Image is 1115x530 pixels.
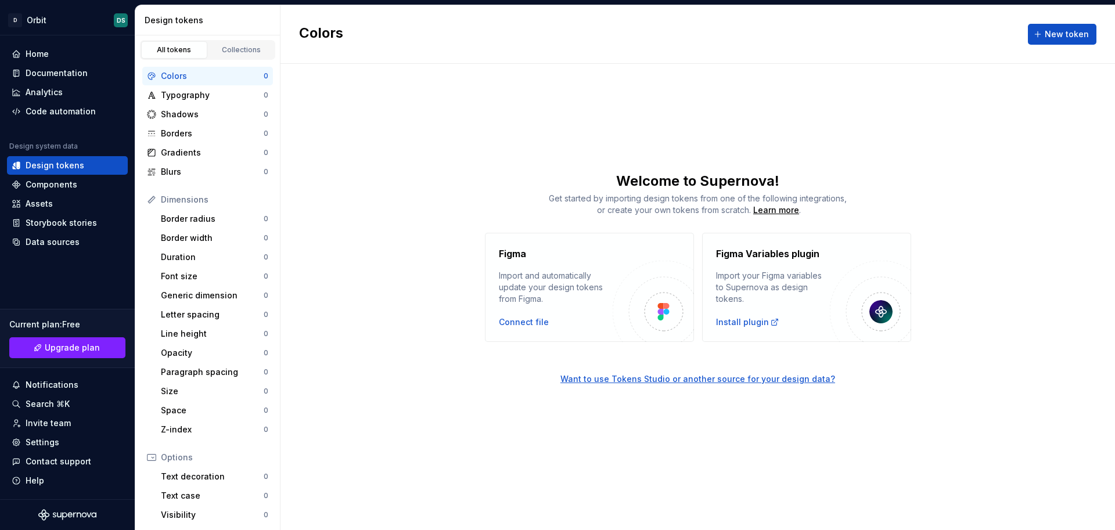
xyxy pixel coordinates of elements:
div: Duration [161,251,264,263]
div: Analytics [26,86,63,98]
div: 0 [264,425,268,434]
div: Data sources [26,236,80,248]
div: Line height [161,328,264,340]
a: Borders0 [142,124,273,143]
div: Generic dimension [161,290,264,301]
div: Blurs [161,166,264,178]
a: Home [7,45,128,63]
a: Components [7,175,128,194]
a: Upgrade plan [9,337,125,358]
a: Z-index0 [156,420,273,439]
div: Invite team [26,417,71,429]
svg: Supernova Logo [38,509,96,521]
button: Want to use Tokens Studio or another source for your design data? [560,373,835,385]
a: Opacity0 [156,344,273,362]
div: 0 [264,110,268,119]
div: Borders [161,128,264,139]
div: Border radius [161,213,264,225]
div: Design tokens [26,160,84,171]
div: Contact support [26,456,91,467]
span: New token [1045,28,1089,40]
div: Text decoration [161,471,264,482]
div: Dimensions [161,194,268,205]
a: Shadows0 [142,105,273,124]
div: Collections [213,45,271,55]
div: Storybook stories [26,217,97,229]
div: Import your Figma variables to Supernova as design tokens. [716,270,830,305]
div: 0 [264,71,268,81]
a: Letter spacing0 [156,305,273,324]
button: Connect file [499,316,549,328]
a: Visibility0 [156,506,273,524]
div: Colors [161,70,264,82]
div: 0 [264,491,268,500]
div: 0 [264,387,268,396]
a: Learn more [753,204,799,216]
a: Design tokens [7,156,128,175]
div: Install plugin [716,316,779,328]
div: Current plan : Free [9,319,125,330]
div: Letter spacing [161,309,264,320]
button: DOrbitDS [2,8,132,33]
a: Typography0 [142,86,273,104]
div: 0 [264,472,268,481]
div: Size [161,385,264,397]
a: Settings [7,433,128,452]
div: 0 [264,253,268,262]
h2: Colors [299,24,343,45]
div: 0 [264,167,268,176]
div: Orbit [27,15,46,26]
div: Notifications [26,379,78,391]
div: 0 [264,510,268,520]
div: Gradients [161,147,264,158]
div: Options [161,452,268,463]
div: 0 [264,310,268,319]
div: 0 [264,272,268,281]
a: Code automation [7,102,128,121]
span: Upgrade plan [45,342,100,354]
a: Text decoration0 [156,467,273,486]
a: Paragraph spacing0 [156,363,273,381]
button: New token [1028,24,1096,45]
div: Welcome to Supernova! [280,172,1115,190]
div: 0 [264,406,268,415]
div: 0 [264,329,268,338]
div: Shadows [161,109,264,120]
div: Assets [26,198,53,210]
div: Home [26,48,49,60]
a: Documentation [7,64,128,82]
a: Border radius0 [156,210,273,228]
a: Line height0 [156,325,273,343]
div: D [8,13,22,27]
a: Want to use Tokens Studio or another source for your design data? [280,342,1115,385]
div: Settings [26,437,59,448]
div: Space [161,405,264,416]
div: 0 [264,291,268,300]
a: Duration0 [156,248,273,266]
div: Design system data [9,142,78,151]
a: Size0 [156,382,273,401]
div: 0 [264,148,268,157]
a: Blurs0 [142,163,273,181]
div: 0 [264,233,268,243]
div: Code automation [26,106,96,117]
div: Import and automatically update your design tokens from Figma. [499,270,613,305]
div: 0 [264,91,268,100]
a: Generic dimension0 [156,286,273,305]
div: Paragraph spacing [161,366,264,378]
a: Assets [7,194,128,213]
button: Search ⌘K [7,395,128,413]
h4: Figma [499,247,526,261]
a: Analytics [7,83,128,102]
a: Border width0 [156,229,273,247]
a: Gradients0 [142,143,273,162]
div: 0 [264,129,268,138]
div: All tokens [145,45,203,55]
div: Documentation [26,67,88,79]
a: Font size0 [156,267,273,286]
div: 0 [264,367,268,377]
div: Typography [161,89,264,101]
